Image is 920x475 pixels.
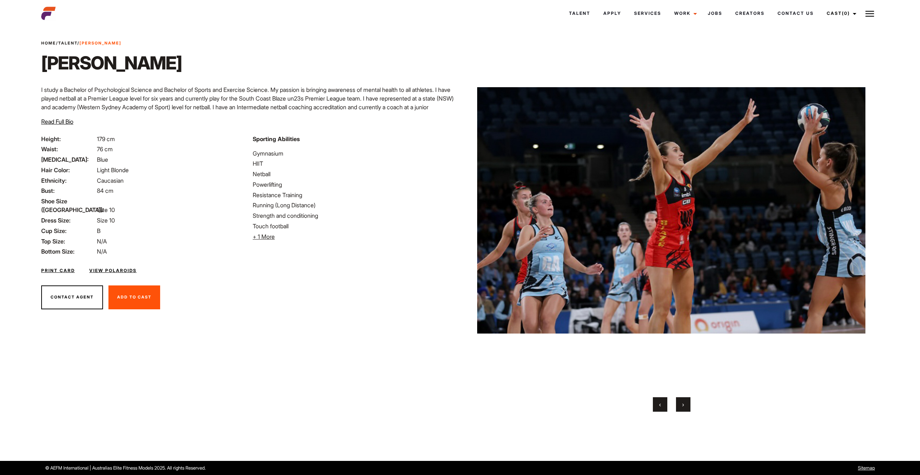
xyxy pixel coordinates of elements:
span: 76 cm [97,145,113,153]
li: Powerlifting [253,180,455,189]
a: Apply [597,4,628,23]
span: 84 cm [97,187,114,194]
button: Add To Cast [108,285,160,309]
a: Work [668,4,701,23]
span: Cup Size: [41,226,95,235]
span: Waist: [41,145,95,153]
p: © AEFM International | Australias Elite Fitness Models 2025. All rights Reserved. [45,465,526,471]
span: + 1 More [253,233,275,240]
a: Home [41,41,56,46]
a: Talent [562,4,597,23]
span: Bottom Size: [41,247,95,256]
span: (0) [842,10,850,16]
li: Gymnasium [253,149,455,158]
span: 179 cm [97,135,115,143]
img: Burger icon [865,9,874,18]
img: original A1408656 D311 4E4C 967D 9A9412768ED6 [477,32,866,389]
span: Size 10 [97,217,115,224]
span: Light Blonde [97,166,129,174]
a: Contact Us [771,4,820,23]
li: Strength and conditioning [253,211,455,220]
span: Dress Size: [41,216,95,225]
span: Shoe Size ([GEOGRAPHIC_DATA]): [41,197,95,214]
a: Sitemap [858,465,875,471]
span: Size 10 [97,206,115,213]
span: N/A [97,248,107,255]
strong: Sporting Abilities [253,135,300,143]
span: Top Size: [41,237,95,246]
button: Read Full Bio [41,117,73,126]
span: Caucasian [97,177,124,184]
span: Previous [659,401,661,408]
span: Blue [97,156,108,163]
a: Cast(0) [820,4,861,23]
span: Ethnicity: [41,176,95,185]
li: Netball [253,170,455,178]
span: N/A [97,238,107,245]
span: Hair Color: [41,166,95,174]
span: Bust: [41,186,95,195]
a: Jobs [701,4,729,23]
li: Resistance Training [253,191,455,199]
a: Talent [58,41,77,46]
span: B [97,227,100,234]
a: Print Card [41,267,75,274]
a: View Polaroids [89,267,137,274]
a: Creators [729,4,771,23]
h1: [PERSON_NAME] [41,52,182,74]
span: / / [41,40,121,46]
span: Next [682,401,684,408]
span: [MEDICAL_DATA]: [41,155,95,164]
img: cropped-aefm-brand-fav-22-square.png [41,6,56,21]
li: HIIT [253,159,455,168]
strong: [PERSON_NAME] [80,41,121,46]
span: Add To Cast [117,294,151,300]
li: Running (Long Distance) [253,201,455,209]
a: Services [628,4,668,23]
p: I study a Bachelor of Psychological Science and Bachelor of Sports and Exercise Science. My passi... [41,85,456,120]
span: Height: [41,135,95,143]
button: Contact Agent [41,285,103,309]
span: Read Full Bio [41,118,73,125]
li: Touch football [253,222,455,230]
